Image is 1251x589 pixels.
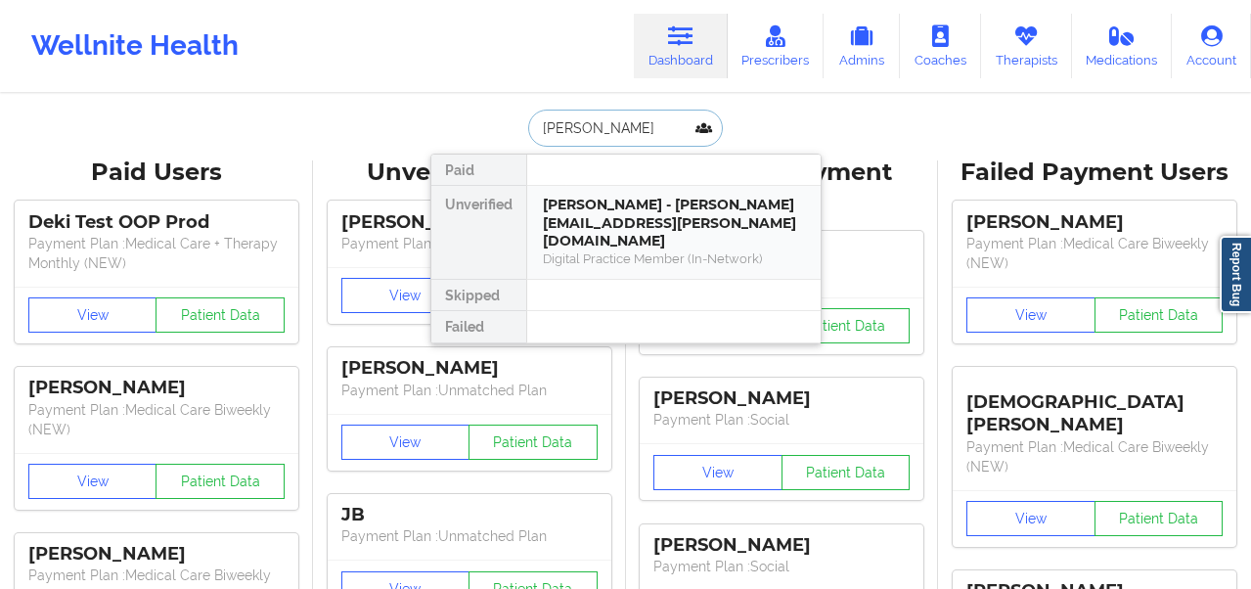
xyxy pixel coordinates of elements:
[966,297,1095,333] button: View
[543,250,805,267] div: Digital Practice Member (In-Network)
[824,14,900,78] a: Admins
[28,543,285,566] div: [PERSON_NAME]
[782,308,911,343] button: Patient Data
[966,234,1223,273] p: Payment Plan : Medical Care Biweekly (NEW)
[966,501,1095,536] button: View
[156,464,285,499] button: Patient Data
[952,158,1237,188] div: Failed Payment Users
[431,155,526,186] div: Paid
[431,186,526,280] div: Unverified
[981,14,1072,78] a: Therapists
[431,280,526,311] div: Skipped
[1220,236,1251,313] a: Report Bug
[327,158,612,188] div: Unverified Users
[28,464,157,499] button: View
[341,278,470,313] button: View
[634,14,728,78] a: Dashboard
[966,211,1223,234] div: [PERSON_NAME]
[728,14,825,78] a: Prescribers
[469,425,598,460] button: Patient Data
[14,158,299,188] div: Paid Users
[966,437,1223,476] p: Payment Plan : Medical Care Biweekly (NEW)
[653,410,910,430] p: Payment Plan : Social
[28,211,285,234] div: Deki Test OOP Prod
[1095,297,1224,333] button: Patient Data
[341,381,598,400] p: Payment Plan : Unmatched Plan
[28,234,285,273] p: Payment Plan : Medical Care + Therapy Monthly (NEW)
[341,357,598,380] div: [PERSON_NAME]
[341,425,470,460] button: View
[28,297,157,333] button: View
[966,377,1223,436] div: [DEMOGRAPHIC_DATA][PERSON_NAME]
[653,557,910,576] p: Payment Plan : Social
[28,400,285,439] p: Payment Plan : Medical Care Biweekly (NEW)
[1072,14,1173,78] a: Medications
[341,504,598,526] div: JB
[341,234,598,253] p: Payment Plan : Unmatched Plan
[543,196,805,250] div: [PERSON_NAME] - [PERSON_NAME][EMAIL_ADDRESS][PERSON_NAME][DOMAIN_NAME]
[782,455,911,490] button: Patient Data
[1172,14,1251,78] a: Account
[900,14,981,78] a: Coaches
[341,526,598,546] p: Payment Plan : Unmatched Plan
[653,387,910,410] div: [PERSON_NAME]
[28,377,285,399] div: [PERSON_NAME]
[653,534,910,557] div: [PERSON_NAME]
[341,211,598,234] div: [PERSON_NAME]
[431,311,526,342] div: Failed
[653,455,782,490] button: View
[1095,501,1224,536] button: Patient Data
[156,297,285,333] button: Patient Data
